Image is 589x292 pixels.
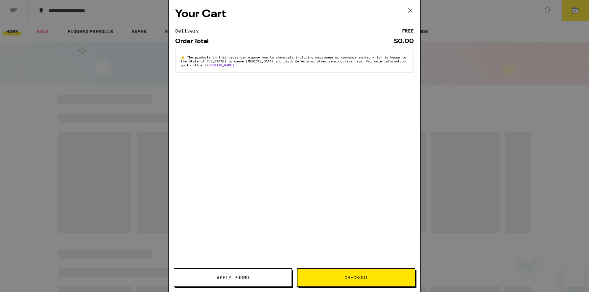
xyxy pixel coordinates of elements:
[520,250,533,263] iframe: Close message
[175,38,213,44] div: Order Total
[181,55,187,59] span: ⚠️
[217,275,249,280] span: Apply Promo
[344,275,368,280] span: Checkout
[181,55,406,67] span: The products in this order can expose you to chemicals including marijuana or cannabis smoke, whi...
[175,7,414,22] h2: Your Cart
[402,29,414,33] div: FREE
[563,266,584,287] iframe: Button to launch messaging window
[174,268,292,287] button: Apply Promo
[297,268,415,287] button: Checkout
[394,38,414,44] div: $0.00
[208,63,234,67] a: [DOMAIN_NAME]
[175,29,203,33] div: Delivery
